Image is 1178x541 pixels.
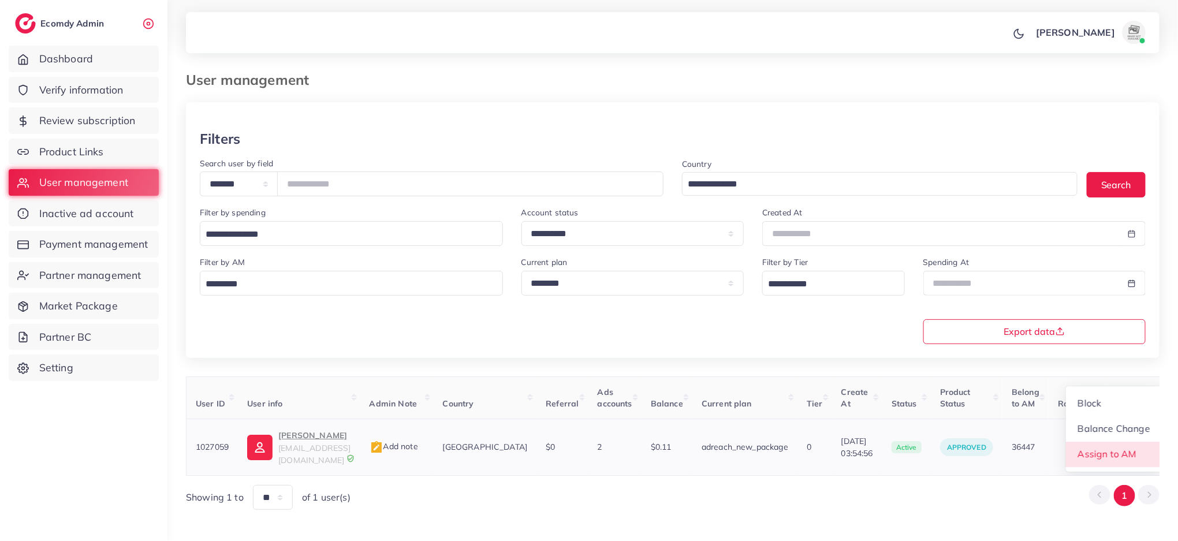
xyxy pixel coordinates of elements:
h3: User management [186,72,318,88]
span: User management [39,175,128,190]
span: Assign to AM [1078,448,1137,460]
span: Current plan [702,398,752,409]
span: Verify information [39,83,124,98]
a: Payment management [9,231,159,258]
span: Dashboard [39,51,93,66]
label: Filter by AM [200,256,245,268]
h2: Ecomdy Admin [40,18,107,29]
span: Ads accounts [598,387,632,409]
span: adreach_new_package [702,442,788,452]
span: 2 [598,442,602,452]
span: Market Package [39,299,118,314]
img: logo [15,13,36,33]
span: 1027059 [196,442,229,452]
img: 9CAL8B2pu8EFxCJHYAAAAldEVYdGRhdGU6Y3JlYXRlADIwMjItMTItMDlUMDQ6NTg6MzkrMDA6MDBXSlgLAAAAJXRFWHRkYXR... [346,454,355,462]
span: $0.11 [651,442,672,452]
span: of 1 user(s) [302,491,351,504]
span: Block [1078,397,1102,409]
span: 36447 [1012,442,1035,452]
span: Country [443,398,474,409]
a: [PERSON_NAME]avatar [1030,21,1150,44]
label: Filter by spending [200,207,266,218]
span: [GEOGRAPHIC_DATA] [443,442,528,452]
a: User management [9,169,159,196]
ul: Pagination [1089,485,1160,506]
span: Setting [39,360,73,375]
a: Setting [9,355,159,381]
label: Search user by field [200,158,273,169]
label: Created At [762,207,803,218]
span: Belong to AM [1012,387,1039,409]
h3: Filters [200,130,240,147]
span: Export data [1004,327,1065,336]
a: Partner BC [9,324,159,350]
label: Spending At [923,256,970,268]
a: Product Links [9,139,159,165]
img: avatar [1123,21,1146,44]
input: Search for option [202,226,488,244]
a: logoEcomdy Admin [15,13,107,33]
p: [PERSON_NAME] [278,428,351,442]
input: Search for option [202,275,488,293]
input: Search for option [764,275,889,293]
span: User info [247,398,282,409]
input: Search for option [684,176,1063,193]
a: Partner management [9,262,159,289]
a: Inactive ad account [9,200,159,227]
a: Verify information [9,77,159,103]
div: Search for option [200,221,503,246]
span: [EMAIL_ADDRESS][DOMAIN_NAME] [278,443,351,465]
span: Payment management [39,237,148,252]
span: Product Status [940,387,971,409]
button: Export data [923,319,1146,344]
button: Go to page 1 [1114,485,1135,506]
span: Partner management [39,268,141,283]
span: Balance Change [1078,423,1150,434]
span: Status [892,398,917,409]
a: [PERSON_NAME][EMAIL_ADDRESS][DOMAIN_NAME] [247,428,351,466]
span: Referral [546,398,579,409]
label: Account status [521,207,579,218]
span: Create At [841,387,868,409]
img: admin_note.cdd0b510.svg [370,441,383,454]
span: Product Links [39,144,104,159]
span: Review subscription [39,113,136,128]
span: 0 [807,442,811,452]
a: Review subscription [9,107,159,134]
span: approved [947,443,986,452]
span: Inactive ad account [39,206,134,221]
span: Add note [370,441,418,452]
span: Partner BC [39,330,92,345]
p: [PERSON_NAME] [1036,25,1115,39]
span: [DATE] 03:54:56 [841,435,873,459]
span: Admin Note [370,398,417,409]
span: Balance [651,398,683,409]
div: Search for option [200,271,503,296]
span: Roles [1058,398,1080,409]
img: ic-user-info.36bf1079.svg [247,435,273,460]
span: active [892,441,922,454]
label: Country [682,158,711,170]
div: Search for option [682,172,1078,196]
a: Dashboard [9,46,159,72]
a: Market Package [9,293,159,319]
div: Search for option [762,271,904,296]
span: Showing 1 to [186,491,244,504]
label: Filter by Tier [762,256,808,268]
button: Search [1087,172,1146,197]
span: $0 [546,442,555,452]
label: Current plan [521,256,568,268]
span: User ID [196,398,225,409]
span: Tier [807,398,823,409]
